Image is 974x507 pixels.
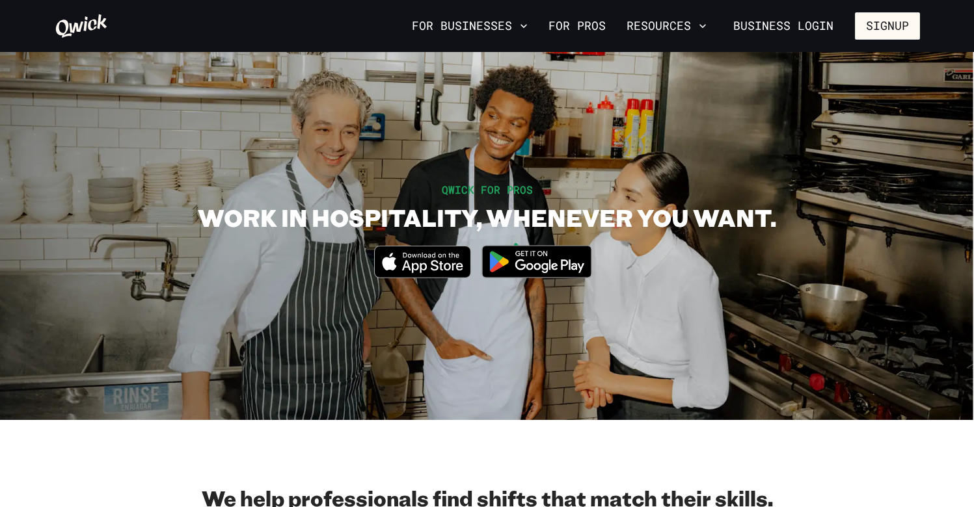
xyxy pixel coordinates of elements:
button: Resources [621,15,712,37]
button: Signup [855,12,920,40]
a: For Pros [543,15,611,37]
img: Get it on Google Play [474,237,600,286]
span: QWICK FOR PROS [442,183,533,196]
a: Business Login [722,12,845,40]
h1: WORK IN HOSPITALITY, WHENEVER YOU WANT. [198,203,776,232]
button: For Businesses [407,15,533,37]
a: Download on the App Store [374,267,472,281]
